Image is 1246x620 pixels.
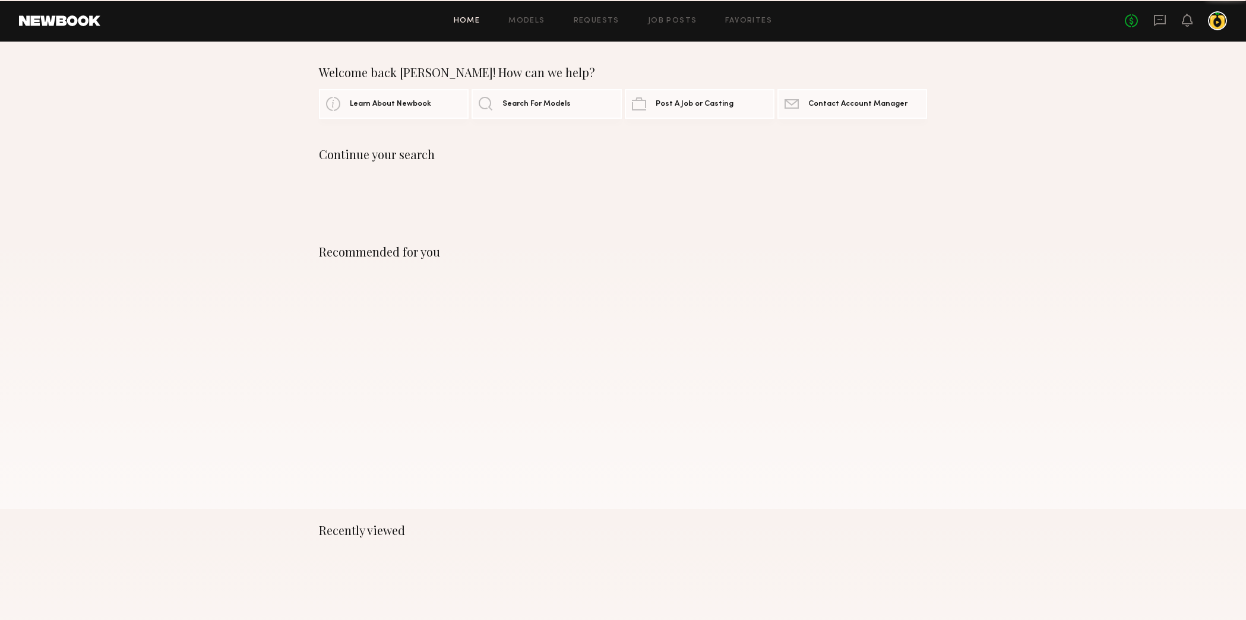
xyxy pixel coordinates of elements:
div: Recently viewed [319,523,927,537]
a: Learn About Newbook [319,89,469,119]
a: Contact Account Manager [777,89,927,119]
a: Requests [574,17,619,25]
a: Home [454,17,480,25]
span: Learn About Newbook [350,100,431,108]
div: Continue your search [319,147,927,162]
a: Post A Job or Casting [625,89,774,119]
div: Recommended for you [319,245,927,259]
span: Search For Models [502,100,571,108]
span: Post A Job or Casting [656,100,733,108]
a: Models [508,17,545,25]
span: Contact Account Manager [808,100,907,108]
a: Search For Models [472,89,621,119]
a: Favorites [725,17,772,25]
div: Welcome back [PERSON_NAME]! How can we help? [319,65,927,80]
a: Job Posts [648,17,697,25]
